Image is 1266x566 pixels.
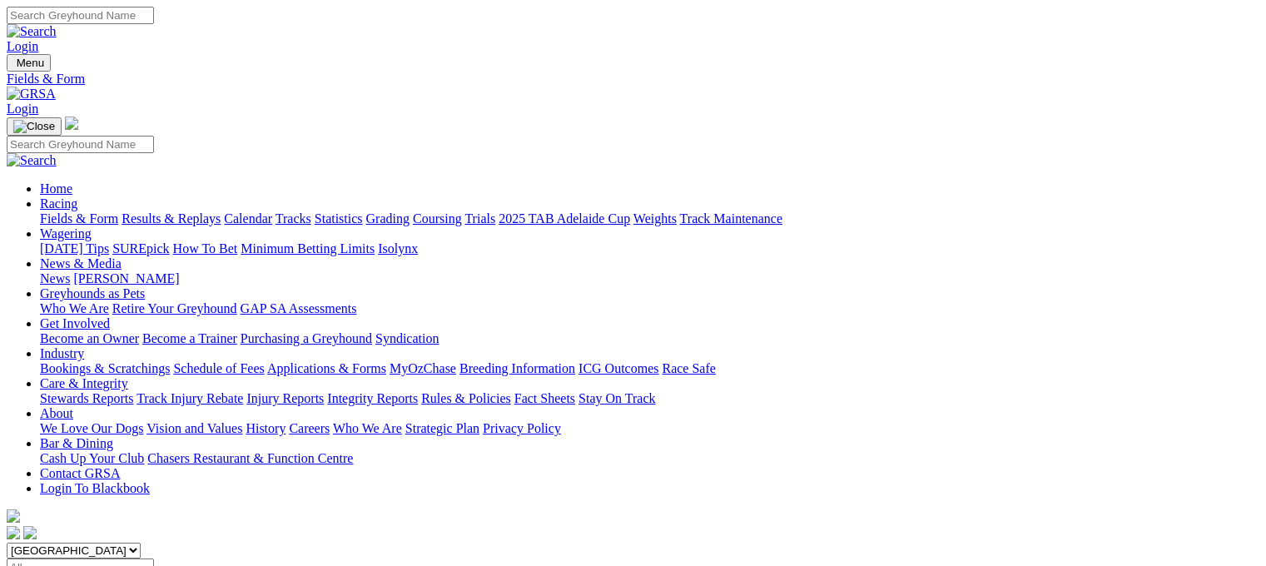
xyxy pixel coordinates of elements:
[483,421,561,435] a: Privacy Policy
[73,271,179,285] a: [PERSON_NAME]
[578,391,655,405] a: Stay On Track
[40,241,109,256] a: [DATE] Tips
[514,391,575,405] a: Fact Sheets
[40,391,133,405] a: Stewards Reports
[137,391,243,405] a: Track Injury Rebate
[40,346,84,360] a: Industry
[241,241,375,256] a: Minimum Betting Limits
[40,421,143,435] a: We Love Our Dogs
[40,211,1259,226] div: Racing
[464,211,495,226] a: Trials
[40,436,113,450] a: Bar & Dining
[40,271,70,285] a: News
[40,286,145,300] a: Greyhounds as Pets
[173,361,264,375] a: Schedule of Fees
[40,241,1259,256] div: Wagering
[267,361,386,375] a: Applications & Forms
[40,301,1259,316] div: Greyhounds as Pets
[327,391,418,405] a: Integrity Reports
[17,57,44,69] span: Menu
[7,153,57,168] img: Search
[241,301,357,315] a: GAP SA Assessments
[375,331,439,345] a: Syndication
[23,526,37,539] img: twitter.svg
[40,181,72,196] a: Home
[112,301,237,315] a: Retire Your Greyhound
[7,7,154,24] input: Search
[224,211,272,226] a: Calendar
[122,211,221,226] a: Results & Replays
[7,526,20,539] img: facebook.svg
[7,39,38,53] a: Login
[40,451,1259,466] div: Bar & Dining
[459,361,575,375] a: Breeding Information
[315,211,363,226] a: Statistics
[333,421,402,435] a: Who We Are
[65,117,78,130] img: logo-grsa-white.png
[40,481,150,495] a: Login To Blackbook
[421,391,511,405] a: Rules & Policies
[7,509,20,523] img: logo-grsa-white.png
[40,301,109,315] a: Who We Are
[413,211,462,226] a: Coursing
[366,211,410,226] a: Grading
[7,24,57,39] img: Search
[246,391,324,405] a: Injury Reports
[40,361,1259,376] div: Industry
[289,421,330,435] a: Careers
[633,211,677,226] a: Weights
[40,211,118,226] a: Fields & Form
[40,391,1259,406] div: Care & Integrity
[40,466,120,480] a: Contact GRSA
[13,120,55,133] img: Close
[142,331,237,345] a: Become a Trainer
[405,421,479,435] a: Strategic Plan
[680,211,782,226] a: Track Maintenance
[246,421,285,435] a: History
[7,136,154,153] input: Search
[40,256,122,271] a: News & Media
[7,117,62,136] button: Toggle navigation
[40,316,110,330] a: Get Involved
[147,451,353,465] a: Chasers Restaurant & Function Centre
[7,102,38,116] a: Login
[173,241,238,256] a: How To Bet
[276,211,311,226] a: Tracks
[241,331,372,345] a: Purchasing a Greyhound
[40,451,144,465] a: Cash Up Your Club
[40,421,1259,436] div: About
[146,421,242,435] a: Vision and Values
[40,361,170,375] a: Bookings & Scratchings
[40,271,1259,286] div: News & Media
[40,376,128,390] a: Care & Integrity
[390,361,456,375] a: MyOzChase
[662,361,715,375] a: Race Safe
[40,196,77,211] a: Racing
[7,54,51,72] button: Toggle navigation
[40,406,73,420] a: About
[40,226,92,241] a: Wagering
[499,211,630,226] a: 2025 TAB Adelaide Cup
[578,361,658,375] a: ICG Outcomes
[40,331,139,345] a: Become an Owner
[7,87,56,102] img: GRSA
[378,241,418,256] a: Isolynx
[40,331,1259,346] div: Get Involved
[112,241,169,256] a: SUREpick
[7,72,1259,87] a: Fields & Form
